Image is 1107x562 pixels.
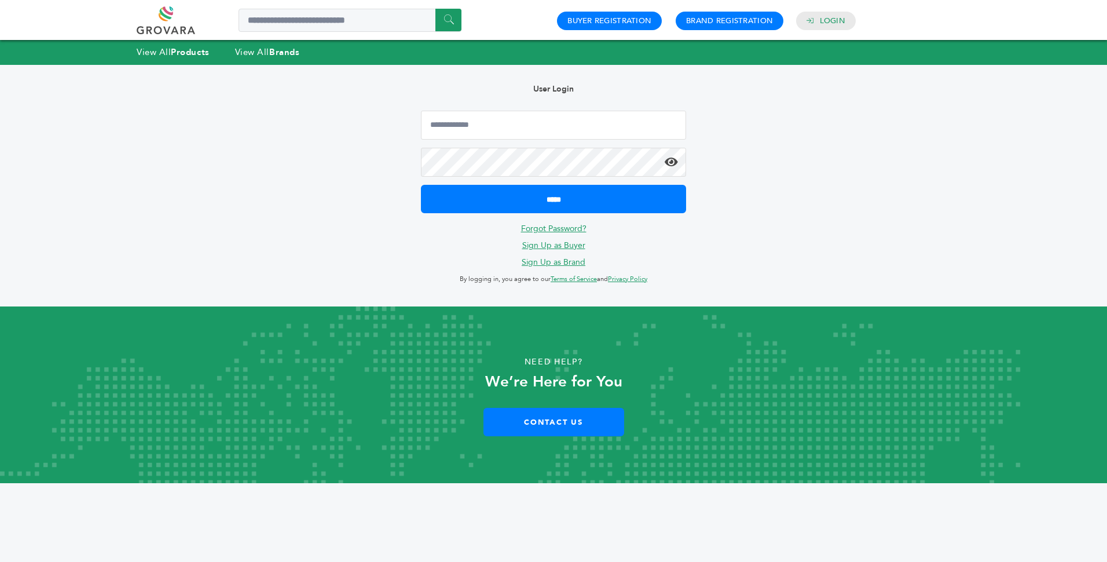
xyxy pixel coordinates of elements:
[239,9,461,32] input: Search a product or brand...
[421,272,686,286] p: By logging in, you agree to our and
[551,275,597,283] a: Terms of Service
[608,275,647,283] a: Privacy Policy
[567,16,651,26] a: Buyer Registration
[421,111,686,140] input: Email Address
[533,83,574,94] b: User Login
[421,148,686,177] input: Password
[686,16,773,26] a: Brand Registration
[483,408,624,436] a: Contact Us
[235,46,300,58] a: View AllBrands
[56,353,1052,371] p: Need Help?
[137,46,210,58] a: View AllProducts
[269,46,299,58] strong: Brands
[171,46,209,58] strong: Products
[521,223,587,234] a: Forgot Password?
[522,257,585,268] a: Sign Up as Brand
[820,16,845,26] a: Login
[522,240,585,251] a: Sign Up as Buyer
[485,371,622,392] strong: We’re Here for You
